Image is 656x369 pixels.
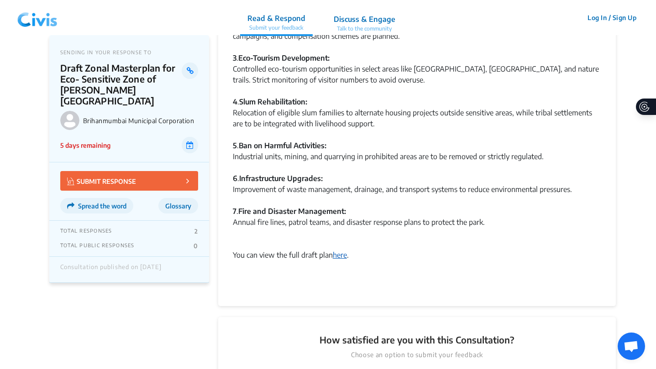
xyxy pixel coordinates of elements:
p: 0 [194,242,198,249]
p: Read & Respond [247,13,305,24]
div: Open chat [618,333,645,360]
div: . Relocation of eligible slum families to alternate housing projects outside sensitive areas, whi... [233,96,601,140]
span: Glossary [165,202,191,210]
p: TOTAL PUBLIC RESPONSES [60,242,135,249]
img: Vector.jpg [67,177,74,185]
span: Spread the word [78,202,126,210]
strong: 4 [233,97,237,106]
strong: Infrastructure Upgrades: [239,174,323,183]
strong: 5 [233,141,237,150]
img: navlogo.png [14,4,61,31]
strong: Ban on Harmful Activities: [239,141,326,150]
button: Spread the word [60,198,133,213]
strong: 6 [233,174,237,183]
button: Log In / Sign Up [582,10,642,25]
strong: Slum Rehabilitation: [239,97,307,106]
p: Discuss & Engage [334,14,395,25]
p: 2 [194,228,198,235]
strong: 3 [233,53,236,62]
p: Choose an option to submit your feedback [233,350,601,360]
div: . Improvement of waste management, drainage, and transport systems to reduce environmental pressu... [233,173,601,239]
p: SUBMIT RESPONSE [67,176,136,186]
a: here [333,250,347,260]
strong: 7 [233,207,236,216]
p: Brihanmumbai Municipal Corporation [83,117,198,125]
strong: Eco-Tourism Development: [238,53,330,62]
p: 5 days remaining [60,140,110,150]
p: Submit your feedback [247,24,305,32]
p: How satisfied are you with this Consultation? [233,333,601,346]
button: SUBMIT RESPONSE [60,171,198,191]
div: Consultation published on [DATE] [60,264,162,275]
p: TOTAL RESPONSES [60,228,112,235]
div: . Controlled eco-tourism opportunities in select areas like [GEOGRAPHIC_DATA], [GEOGRAPHIC_DATA],... [233,52,601,96]
strong: Fire and Disaster Management: [238,207,346,216]
p: Talk to the community [334,25,395,33]
img: Brihanmumbai Municipal Corporation logo [60,111,79,130]
p: SENDING IN YOUR RESPONSE TO [60,49,198,55]
button: Glossary [158,198,198,213]
p: Draft Zonal Masterplan for Eco- Sensitive Zone of [PERSON_NAME][GEOGRAPHIC_DATA] [60,62,182,106]
div: . Industrial units, mining, and quarrying in prohibited areas are to be removed or strictly regul... [233,140,601,173]
div: You can view the full draft plan . [233,239,601,293]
